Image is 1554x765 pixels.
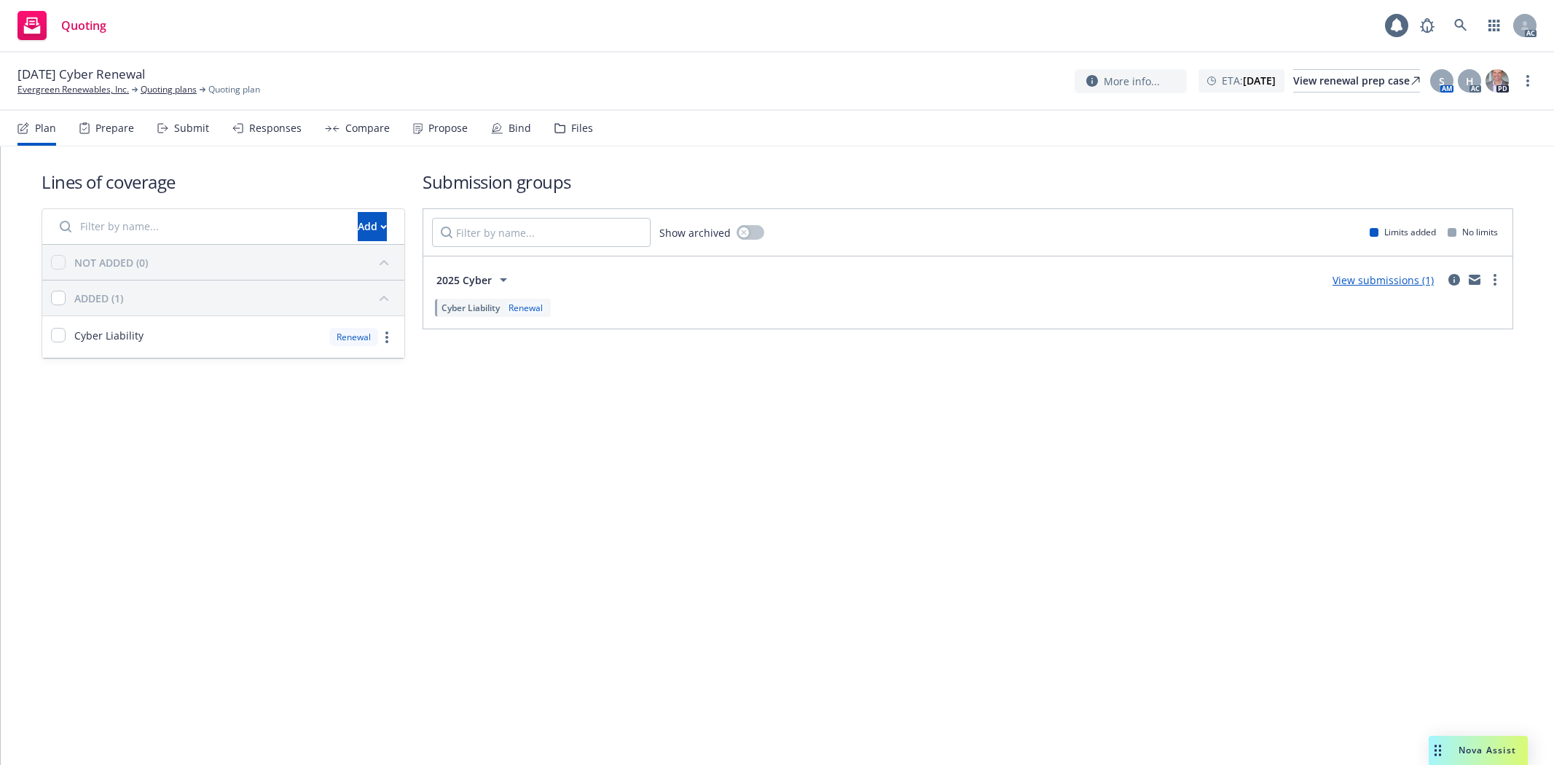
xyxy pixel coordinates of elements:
[1243,74,1276,87] strong: [DATE]
[17,83,129,96] a: Evergreen Renewables, Inc.
[1429,736,1528,765] button: Nova Assist
[141,83,197,96] a: Quoting plans
[1486,271,1504,289] a: more
[42,170,405,194] h1: Lines of coverage
[1429,736,1447,765] div: Drag to move
[1466,271,1483,289] a: mail
[509,122,531,134] div: Bind
[1466,74,1474,89] span: H
[74,286,396,310] button: ADDED (1)
[74,255,148,270] div: NOT ADDED (0)
[378,329,396,346] a: more
[1222,73,1276,88] span: ETA :
[51,212,349,241] input: Filter by name...
[1519,72,1537,90] a: more
[358,213,387,240] div: Add
[432,265,517,294] button: 2025 Cyber
[571,122,593,134] div: Files
[1459,744,1516,756] span: Nova Assist
[345,122,390,134] div: Compare
[1486,69,1509,93] img: photo
[432,218,651,247] input: Filter by name...
[174,122,209,134] div: Submit
[208,83,260,96] span: Quoting plan
[74,291,123,306] div: ADDED (1)
[428,122,468,134] div: Propose
[249,122,302,134] div: Responses
[74,328,144,343] span: Cyber Liability
[659,225,731,240] span: Show archived
[1439,74,1445,89] span: S
[1293,70,1420,92] div: View renewal prep case
[1075,69,1187,93] button: More info...
[35,122,56,134] div: Plan
[1413,11,1442,40] a: Report a Bug
[506,302,546,314] div: Renewal
[423,170,1513,194] h1: Submission groups
[1446,11,1475,40] a: Search
[1370,226,1436,238] div: Limits added
[329,328,378,346] div: Renewal
[1448,226,1498,238] div: No limits
[1104,74,1160,89] span: More info...
[61,20,106,31] span: Quoting
[74,251,396,274] button: NOT ADDED (0)
[1293,69,1420,93] a: View renewal prep case
[17,66,145,83] span: [DATE] Cyber Renewal
[1445,271,1463,289] a: circleInformation
[95,122,134,134] div: Prepare
[358,212,387,241] button: Add
[12,5,112,46] a: Quoting
[1333,273,1434,287] a: View submissions (1)
[436,272,492,288] span: 2025 Cyber
[442,302,500,314] span: Cyber Liability
[1480,11,1509,40] a: Switch app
